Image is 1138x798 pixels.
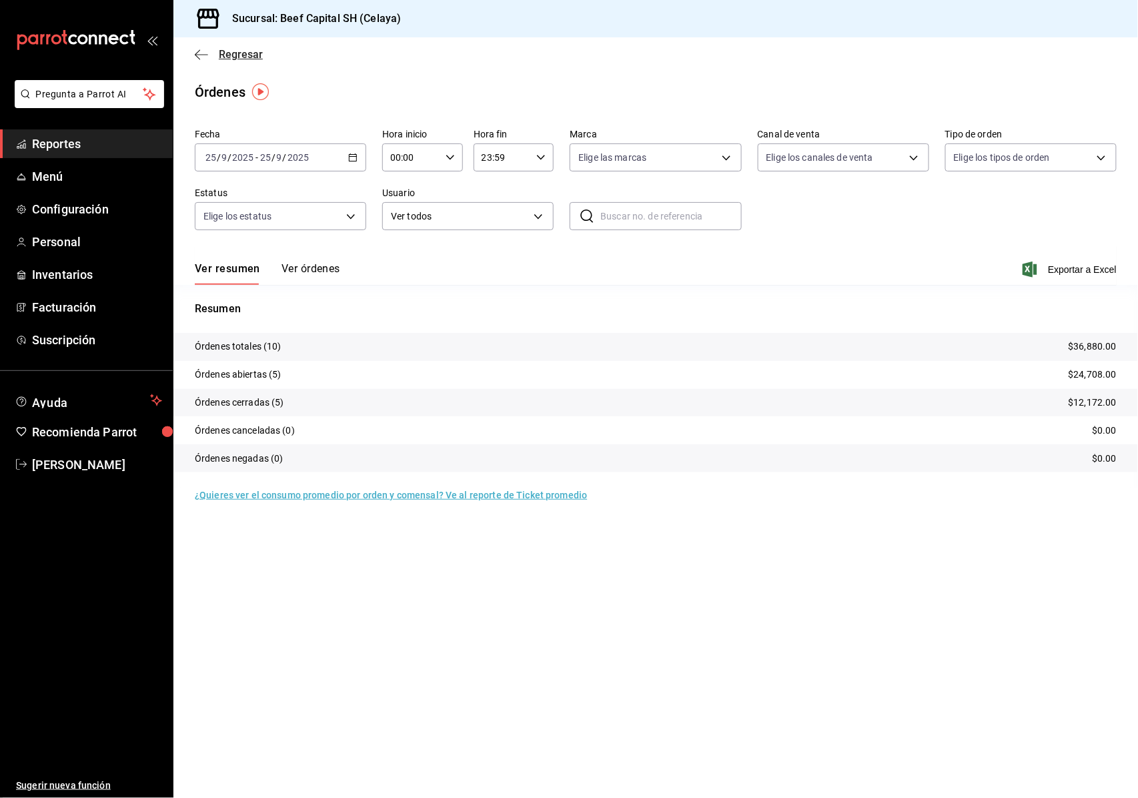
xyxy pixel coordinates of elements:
[9,97,164,111] a: Pregunta a Parrot AI
[391,210,529,224] span: Ver todos
[954,151,1050,164] span: Elige los tipos de orden
[147,35,157,45] button: open_drawer_menu
[578,151,646,164] span: Elige las marcas
[195,368,281,382] p: Órdenes abiertas (5)
[195,452,283,466] p: Órdenes negadas (0)
[205,152,217,163] input: --
[32,135,162,153] span: Reportes
[1069,368,1117,382] p: $24,708.00
[1092,424,1117,438] p: $0.00
[382,130,463,139] label: Hora inicio
[195,301,1117,317] p: Resumen
[16,779,162,793] span: Sugerir nueva función
[221,11,401,27] h3: Sucursal: Beef Capital SH (Celaya)
[195,82,245,102] div: Órdenes
[219,48,263,61] span: Regresar
[287,152,310,163] input: ----
[1069,340,1117,354] p: $36,880.00
[195,262,340,285] div: navigation tabs
[221,152,227,163] input: --
[474,130,554,139] label: Hora fin
[1025,262,1117,278] button: Exportar a Excel
[195,262,260,285] button: Ver resumen
[766,151,873,164] span: Elige los canales de venta
[32,298,162,316] span: Facturación
[32,167,162,185] span: Menú
[570,130,741,139] label: Marca
[32,233,162,251] span: Personal
[195,48,263,61] button: Regresar
[271,152,275,163] span: /
[15,80,164,108] button: Pregunta a Parrot AI
[36,87,143,101] span: Pregunta a Parrot AI
[382,189,554,198] label: Usuario
[195,396,284,410] p: Órdenes cerradas (5)
[203,210,271,223] span: Elige los estatus
[283,152,287,163] span: /
[758,130,929,139] label: Canal de venta
[32,392,145,408] span: Ayuda
[195,130,366,139] label: Fecha
[32,266,162,284] span: Inventarios
[945,130,1117,139] label: Tipo de orden
[259,152,271,163] input: --
[252,83,269,100] img: Tooltip marker
[1069,396,1117,410] p: $12,172.00
[255,152,258,163] span: -
[281,262,340,285] button: Ver órdenes
[195,189,366,198] label: Estatus
[32,423,162,441] span: Recomienda Parrot
[32,456,162,474] span: [PERSON_NAME]
[227,152,231,163] span: /
[32,331,162,349] span: Suscripción
[195,490,587,500] a: ¿Quieres ver el consumo promedio por orden y comensal? Ve al reporte de Ticket promedio
[231,152,254,163] input: ----
[195,340,281,354] p: Órdenes totales (10)
[217,152,221,163] span: /
[195,424,295,438] p: Órdenes canceladas (0)
[32,200,162,218] span: Configuración
[1092,452,1117,466] p: $0.00
[276,152,283,163] input: --
[600,203,741,230] input: Buscar no. de referencia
